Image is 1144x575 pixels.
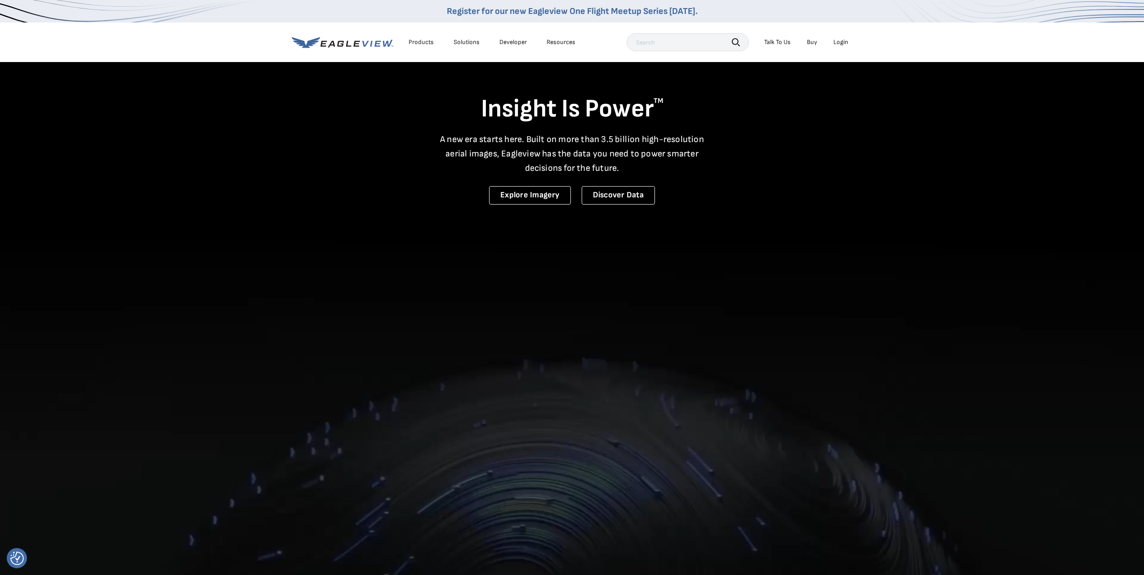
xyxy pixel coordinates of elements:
sup: TM [654,97,663,105]
div: Resources [547,38,575,46]
div: Talk To Us [764,38,791,46]
div: Login [833,38,848,46]
button: Consent Preferences [10,552,24,565]
img: Revisit consent button [10,552,24,565]
a: Buy [807,38,817,46]
a: Register for our new Eagleview One Flight Meetup Series [DATE]. [447,6,698,17]
h1: Insight Is Power [292,94,853,125]
a: Discover Data [582,186,655,205]
a: Explore Imagery [489,186,571,205]
div: Products [409,38,434,46]
div: Solutions [454,38,480,46]
p: A new era starts here. Built on more than 3.5 billion high-resolution aerial images, Eagleview ha... [435,132,710,175]
a: Developer [499,38,527,46]
input: Search [627,33,749,51]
